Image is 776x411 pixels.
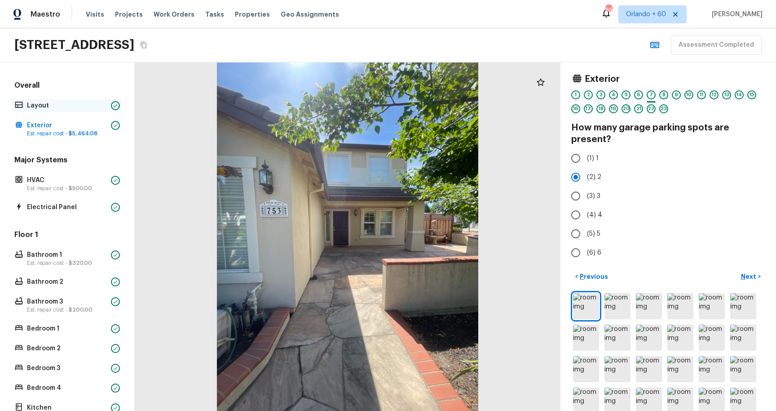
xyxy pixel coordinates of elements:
img: room img [667,293,693,319]
div: 16 [571,104,580,113]
button: Next> [736,269,765,284]
div: 2 [584,90,593,99]
p: Est. repair cost - [27,306,107,313]
span: (5) 5 [587,229,600,238]
img: room img [604,325,630,351]
div: 22 [647,104,656,113]
h4: How many garage parking spots are present? [571,122,765,145]
div: 4 [609,90,618,99]
span: [PERSON_NAME] [708,10,763,19]
p: Bedroom 1 [27,324,107,333]
p: Est. repair cost - [27,130,107,137]
div: 8 [659,90,668,99]
div: 10 [684,90,693,99]
p: Bedroom 3 [27,364,107,373]
p: Est. repair cost - [27,185,107,192]
span: (3) 3 [587,192,600,201]
h5: Floor 1 [13,230,122,241]
div: 7 [647,90,656,99]
p: Bathroom 3 [27,297,107,306]
img: room img [699,293,725,319]
p: Previous [578,272,608,281]
img: room img [636,293,662,319]
p: Bathroom 2 [27,277,107,286]
h5: Overall [13,80,122,92]
img: room img [699,356,725,382]
span: $5,464.08 [69,131,97,136]
p: Bedroom 2 [27,344,107,353]
img: room img [573,356,599,382]
span: Maestro [31,10,60,19]
span: Geo Assignments [281,10,339,19]
p: Bathroom 1 [27,250,107,259]
div: 863 [605,5,612,14]
div: 5 [622,90,630,99]
div: 11 [697,90,706,99]
button: Copy Address [138,39,150,51]
img: room img [667,325,693,351]
h4: Exterior [585,73,620,85]
div: 18 [596,104,605,113]
span: (4) 4 [587,210,602,219]
p: Exterior [27,121,107,130]
button: <Previous [571,269,612,284]
img: room img [699,325,725,351]
span: $320.00 [69,260,92,266]
div: 17 [584,104,593,113]
img: room img [730,356,756,382]
img: room img [573,293,599,319]
span: $500.00 [69,186,92,191]
span: (1) 1 [587,154,599,163]
img: room img [573,325,599,351]
span: Orlando + 60 [626,10,666,19]
img: room img [730,293,756,319]
p: Layout [27,101,107,110]
div: 12 [710,90,719,99]
span: Tasks [205,11,224,18]
p: Est. repair cost - [27,259,107,267]
span: (6) 6 [587,248,601,257]
div: 15 [747,90,756,99]
img: room img [667,356,693,382]
h2: [STREET_ADDRESS] [14,37,134,53]
p: Electrical Panel [27,203,107,212]
div: 1 [571,90,580,99]
span: (2) 2 [587,173,601,182]
img: room img [636,325,662,351]
span: Projects [115,10,143,19]
span: $200.00 [69,307,93,313]
div: 21 [634,104,643,113]
span: Work Orders [154,10,194,19]
div: 23 [659,104,668,113]
div: 14 [735,90,744,99]
p: Next [741,272,758,281]
p: HVAC [27,176,107,185]
p: Bedroom 4 [27,384,107,393]
div: 19 [609,104,618,113]
span: Visits [86,10,104,19]
img: room img [636,356,662,382]
div: 3 [596,90,605,99]
div: 9 [672,90,681,99]
div: 13 [722,90,731,99]
span: Properties [235,10,270,19]
div: 20 [622,104,630,113]
h5: Major Systems [13,155,122,167]
img: room img [604,356,630,382]
div: 6 [634,90,643,99]
img: room img [730,325,756,351]
img: room img [604,293,630,319]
